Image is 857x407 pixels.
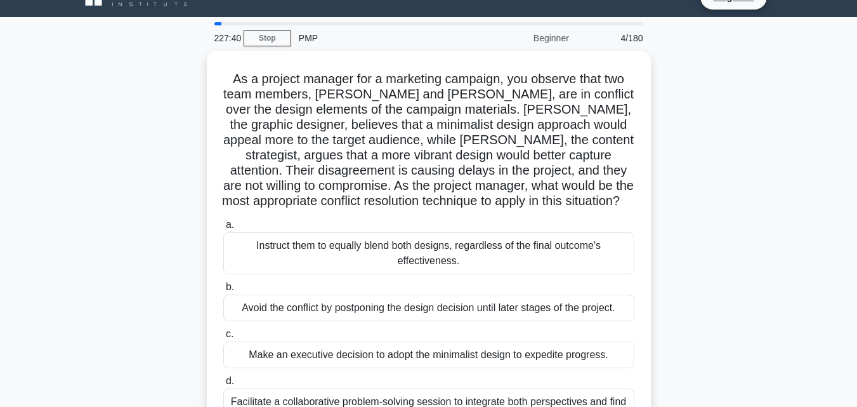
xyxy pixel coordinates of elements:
div: Avoid the conflict by postponing the design decision until later stages of the project. [223,295,634,321]
div: Make an executive decision to adopt the minimalist design to expedite progress. [223,342,634,368]
div: Instruct them to equally blend both designs, regardless of the final outcome's effectiveness. [223,232,634,274]
div: PMP [291,25,466,51]
a: Stop [244,30,291,46]
span: b. [226,281,234,292]
div: 4/180 [577,25,651,51]
span: d. [226,375,234,386]
span: c. [226,328,233,339]
div: Beginner [466,25,577,51]
div: 227:40 [207,25,244,51]
span: a. [226,219,234,230]
h5: As a project manager for a marketing campaign, you observe that two team members, [PERSON_NAME] a... [222,71,636,210]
